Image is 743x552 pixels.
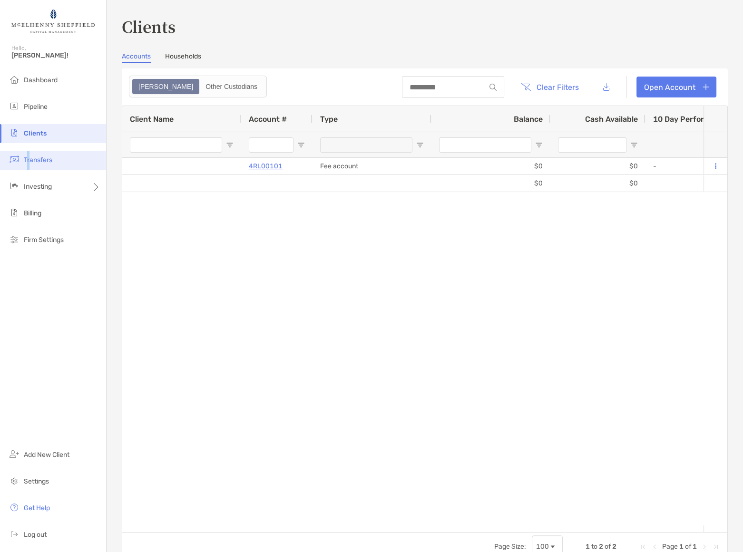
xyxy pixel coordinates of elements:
div: $0 [431,158,550,174]
span: 1 [679,542,684,551]
span: Firm Settings [24,236,64,244]
button: Clear Filters [514,77,586,97]
div: Other Custodians [200,80,263,93]
span: Balance [514,115,543,124]
span: Log out [24,531,47,539]
a: Households [165,52,201,63]
div: First Page [639,543,647,551]
button: Open Filter Menu [297,141,305,149]
div: Last Page [712,543,720,551]
img: Zoe Logo [11,4,95,38]
span: Pipeline [24,103,48,111]
div: Next Page [701,543,708,551]
div: Page Size: [494,542,526,551]
span: Dashboard [24,76,58,84]
span: [PERSON_NAME]! [11,51,100,59]
a: Open Account [636,77,716,97]
span: Cash Available [585,115,638,124]
input: Account # Filter Input [249,137,293,153]
input: Cash Available Filter Input [558,137,626,153]
img: pipeline icon [9,100,20,112]
button: Open Filter Menu [535,141,543,149]
div: Fee account [313,158,431,174]
img: dashboard icon [9,74,20,85]
input: Client Name Filter Input [130,137,222,153]
a: 4RL00101 [249,160,283,172]
span: to [591,542,597,551]
input: Balance Filter Input [439,137,531,153]
div: $0 [550,158,645,174]
span: Client Name [130,115,174,124]
span: of [605,542,611,551]
span: 1 [693,542,697,551]
img: investing icon [9,180,20,192]
img: add_new_client icon [9,448,20,460]
div: Previous Page [651,543,658,551]
span: Account # [249,115,287,124]
span: Transfers [24,156,52,164]
span: Billing [24,209,41,217]
img: firm-settings icon [9,233,20,245]
span: 1 [586,542,590,551]
img: logout icon [9,528,20,540]
img: transfers icon [9,154,20,165]
div: segmented control [129,76,267,97]
button: Open Filter Menu [630,141,638,149]
div: $0 [550,175,645,192]
span: Type [320,115,338,124]
div: $0 [431,175,550,192]
span: 2 [599,542,603,551]
div: 10 Day Performance [653,106,738,132]
span: 2 [612,542,616,551]
button: Open Filter Menu [416,141,424,149]
button: Open Filter Menu [226,141,234,149]
img: get-help icon [9,502,20,513]
img: billing icon [9,207,20,218]
div: Zoe [133,80,198,93]
span: of [685,542,691,551]
span: Investing [24,183,52,191]
img: input icon [489,84,497,91]
span: Clients [24,129,47,137]
a: Accounts [122,52,151,63]
span: Page [662,542,678,551]
div: 100 [536,542,549,551]
h3: Clients [122,15,728,37]
img: settings icon [9,475,20,486]
img: clients icon [9,127,20,138]
span: Settings [24,477,49,485]
span: Get Help [24,504,50,512]
span: Add New Client [24,451,69,459]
